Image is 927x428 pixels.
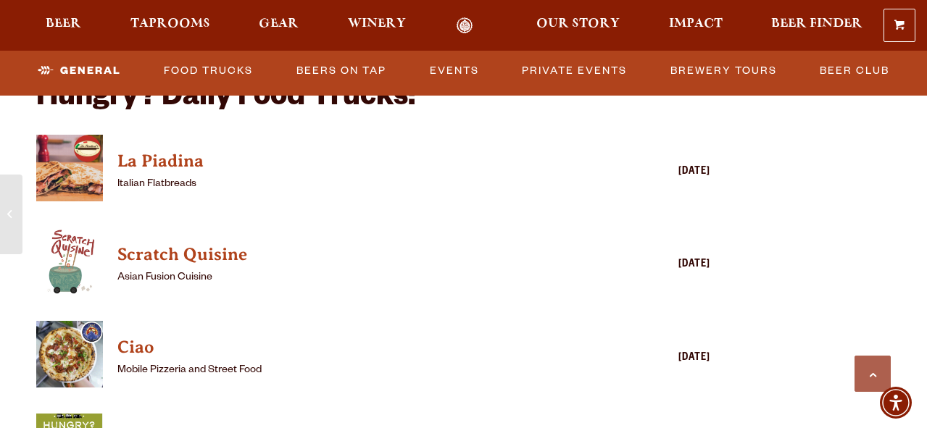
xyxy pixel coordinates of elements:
div: [DATE] [594,256,710,274]
a: View La Piadina details (opens in a new window) [36,135,103,209]
a: View Scratch Quisine details (opens in a new window) [117,240,587,269]
h2: Hungry? Daily Food Trucks: [36,82,710,117]
span: Our Story [536,18,620,30]
a: Winery [338,17,415,34]
div: Accessibility Menu [880,387,912,419]
a: Food Trucks [158,54,259,88]
div: [DATE] [594,350,710,367]
h4: Ciao [117,336,587,359]
img: thumbnail food truck [36,228,103,295]
span: Beer [46,18,81,30]
img: thumbnail food truck [36,321,103,387]
a: View Ciao details (opens in a new window) [36,321,103,395]
a: View Scratch Quisine details (opens in a new window) [36,228,103,303]
span: Gear [259,18,299,30]
a: Odell Home [438,17,492,34]
a: Beers on Tap [291,54,392,88]
a: Taprooms [121,17,220,34]
a: Beer Club [814,54,895,88]
a: View Ciao details (opens in a new window) [117,333,587,362]
a: View La Piadina details (opens in a new window) [117,147,587,176]
a: Private Events [516,54,633,88]
span: Impact [669,18,723,30]
span: Beer Finder [771,18,862,30]
a: Beer Finder [762,17,872,34]
span: Taprooms [130,18,210,30]
p: Mobile Pizzeria and Street Food [117,362,587,379]
span: Winery [348,18,406,30]
a: Gear [249,17,308,34]
h4: Scratch Quisine [117,243,587,267]
a: Impact [660,17,732,34]
div: [DATE] [594,164,710,181]
a: General [32,54,127,88]
h4: La Piadina [117,150,587,173]
p: Asian Fusion Cuisine [117,269,587,287]
a: Our Story [527,17,629,34]
p: Italian Flatbreads [117,176,587,193]
img: thumbnail food truck [36,135,103,201]
a: Events [424,54,485,88]
a: Beer [36,17,91,34]
a: Brewery Tours [665,54,783,88]
a: Scroll to top [855,356,891,392]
